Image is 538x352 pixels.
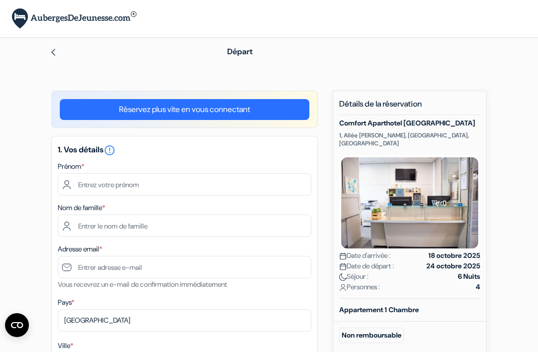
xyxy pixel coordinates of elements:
[5,313,29,337] button: CMP-Widget öffnen
[339,328,404,343] small: Non remboursable
[339,119,480,127] h5: Comfort Aparthotel [GEOGRAPHIC_DATA]
[58,297,74,308] label: Pays
[339,250,391,261] span: Date d'arrivée :
[58,161,84,172] label: Prénom
[339,252,347,260] img: calendar.svg
[104,144,116,156] i: error_outline
[58,215,311,237] input: Entrer le nom de famille
[49,48,57,56] img: left_arrow.svg
[339,273,347,281] img: moon.svg
[339,284,347,291] img: user_icon.svg
[227,46,253,57] span: Départ
[60,99,309,120] a: Réservez plus vite en vous connectant
[339,263,347,270] img: calendar.svg
[58,280,227,289] small: Vous recevrez un e-mail de confirmation immédiatement
[426,261,480,271] strong: 24 octobre 2025
[104,144,116,155] a: error_outline
[58,203,105,213] label: Nom de famille
[58,256,311,278] input: Entrer adresse e-mail
[58,144,311,156] h5: 1. Vos détails
[339,261,394,271] span: Date de départ :
[339,131,480,147] p: 1, Allée [PERSON_NAME], [GEOGRAPHIC_DATA], [GEOGRAPHIC_DATA]
[458,271,480,282] strong: 6 Nuits
[339,271,369,282] span: Séjour :
[339,282,380,292] span: Personnes :
[339,99,480,115] h5: Détails de la réservation
[476,282,480,292] strong: 4
[12,8,136,29] img: AubergesDeJeunesse.com
[339,305,419,314] b: Appartement 1 Chambre
[428,250,480,261] strong: 18 octobre 2025
[58,244,102,254] label: Adresse email
[58,341,73,351] label: Ville
[58,173,311,196] input: Entrez votre prénom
